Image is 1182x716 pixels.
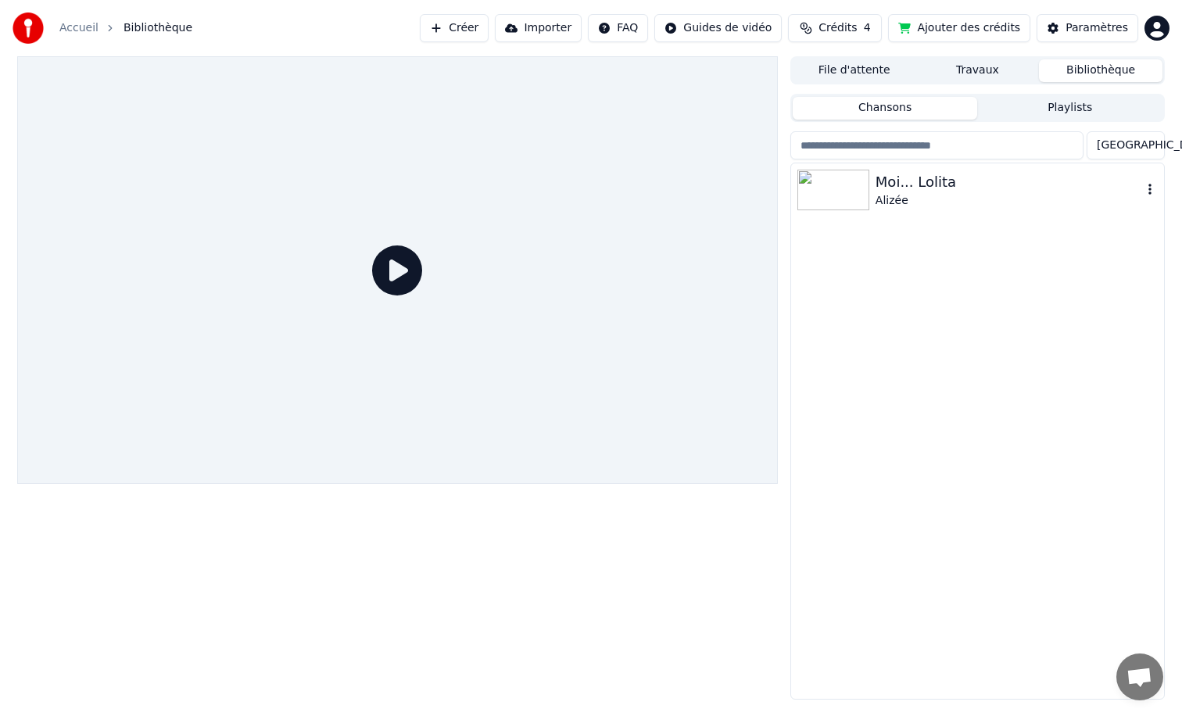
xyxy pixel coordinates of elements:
button: Bibliothèque [1039,59,1162,82]
button: Paramètres [1037,14,1138,42]
button: Playlists [977,97,1162,120]
span: 4 [864,20,871,36]
img: youka [13,13,44,44]
div: Moi... Lolita [876,171,1142,193]
div: Alizée [876,193,1142,209]
button: Chansons [793,97,978,120]
a: Ouvrir le chat [1116,653,1163,700]
span: Crédits [818,20,857,36]
button: Travaux [916,59,1040,82]
button: Créer [420,14,489,42]
button: Importer [495,14,582,42]
button: Crédits4 [788,14,882,42]
button: File d'attente [793,59,916,82]
button: Guides de vidéo [654,14,782,42]
span: Bibliothèque [124,20,192,36]
button: FAQ [588,14,648,42]
nav: breadcrumb [59,20,192,36]
div: Paramètres [1066,20,1128,36]
button: Ajouter des crédits [888,14,1030,42]
a: Accueil [59,20,98,36]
